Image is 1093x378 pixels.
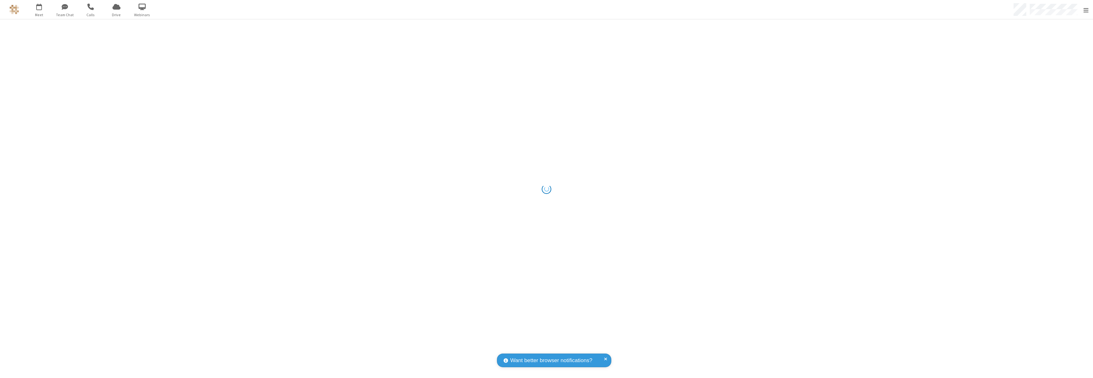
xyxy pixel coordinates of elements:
[510,356,592,365] span: Want better browser notifications?
[105,12,128,18] span: Drive
[10,5,19,14] img: QA Selenium DO NOT DELETE OR CHANGE
[53,12,77,18] span: Team Chat
[27,12,51,18] span: Meet
[1077,361,1088,374] iframe: Chat
[130,12,154,18] span: Webinars
[79,12,103,18] span: Calls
